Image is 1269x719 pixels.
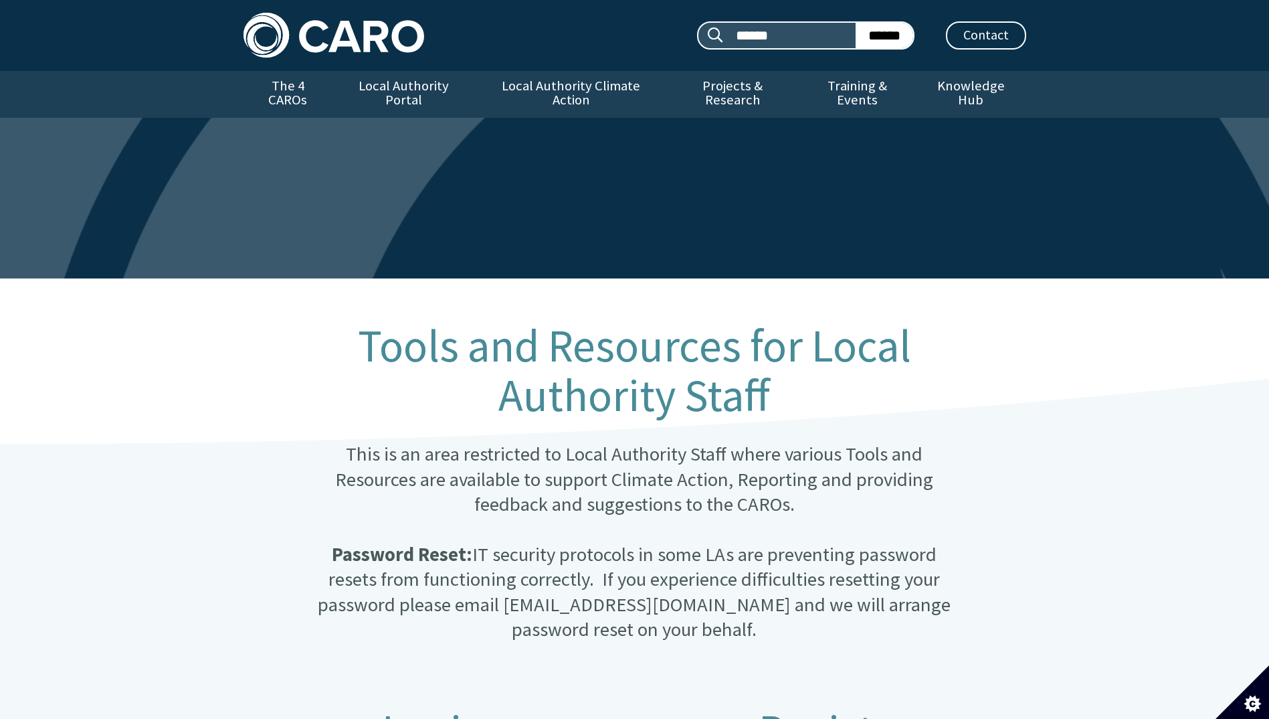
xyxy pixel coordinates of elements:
button: Set cookie preferences [1215,665,1269,719]
a: Knowledge Hub [916,71,1026,118]
img: Caro logo [243,13,424,58]
h1: Tools and Resources for Local Authority Staff [310,321,959,420]
p: This is an area restricted to Local Authority Staff where various Tools and Resources are availab... [310,442,959,642]
a: Projects & Research [666,71,799,118]
strong: Password Reset: [332,542,472,566]
a: Local Authority Portal [332,71,476,118]
a: Training & Events [799,71,916,118]
a: Contact [946,21,1026,50]
a: Local Authority Climate Action [476,71,666,118]
a: The 4 CAROs [243,71,332,118]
